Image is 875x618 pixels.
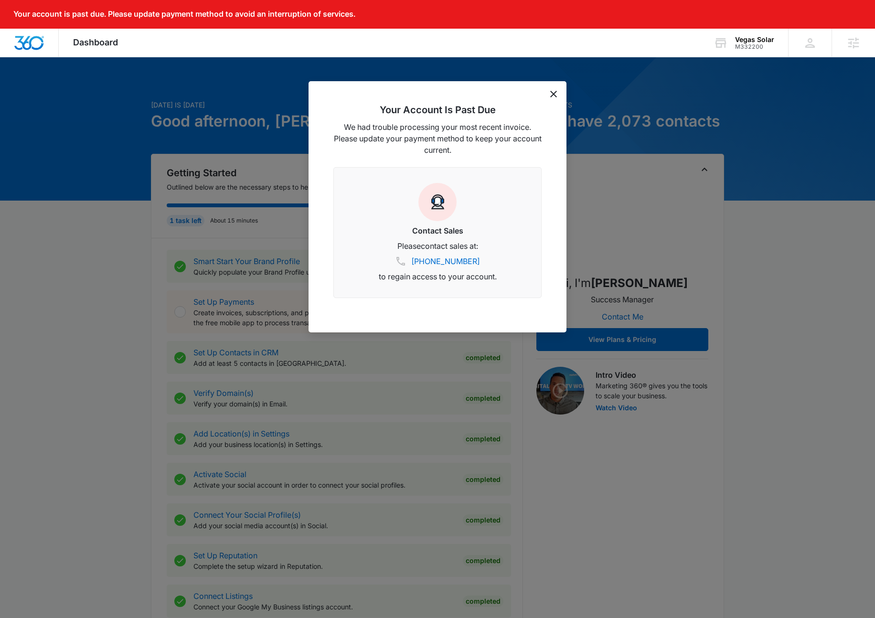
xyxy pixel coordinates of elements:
span: Dashboard [73,37,118,47]
p: We had trouble processing your most recent invoice. Please update your payment method to keep you... [333,121,542,156]
h3: Contact Sales [345,225,530,236]
p: Your account is past due. Please update payment method to avoid an interruption of services. [13,10,355,19]
a: [PHONE_NUMBER] [411,256,480,267]
div: account id [735,43,774,50]
button: dismiss this dialog [550,91,557,97]
div: Dashboard [59,29,132,57]
p: Please contact sales at: to regain access to your account. [345,240,530,282]
h2: Your Account Is Past Due [333,104,542,116]
div: account name [735,36,774,43]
